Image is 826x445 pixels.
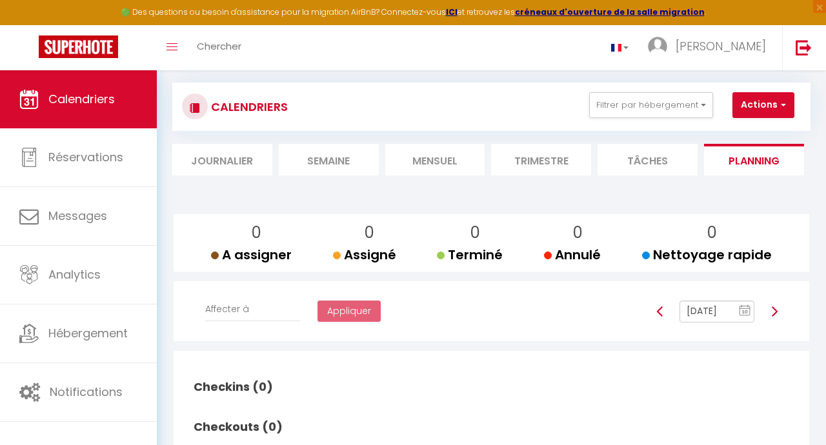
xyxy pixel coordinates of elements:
[771,387,816,435] iframe: Chat
[769,306,780,317] img: arrow-right3.svg
[446,6,458,17] a: ICI
[279,144,379,175] li: Semaine
[655,306,665,317] img: arrow-left3.svg
[515,6,705,17] a: créneaux d'ouverture de la salle migration
[437,246,503,264] span: Terminé
[48,266,101,282] span: Analytics
[211,246,292,264] span: A assigner
[796,39,812,55] img: logout
[680,301,754,322] input: Select Date
[10,5,49,44] button: Ouvrir le widget de chat LiveChat
[732,92,794,118] button: Actions
[554,221,601,245] p: 0
[589,92,713,118] button: Filtrer par hébergement
[197,39,241,53] span: Chercher
[317,301,381,322] button: Appliquer
[190,367,286,407] h2: Checkins (0)
[598,144,698,175] li: Tâches
[48,208,107,224] span: Messages
[648,37,667,56] img: ...
[48,149,123,165] span: Réservations
[48,91,115,107] span: Calendriers
[50,384,123,400] span: Notifications
[642,246,772,264] span: Nettoyage rapide
[333,246,396,264] span: Assigné
[544,246,601,264] span: Annulé
[187,25,251,70] a: Chercher
[221,221,292,245] p: 0
[39,35,118,58] img: Super Booking
[172,144,272,175] li: Journalier
[676,38,766,54] span: [PERSON_NAME]
[491,144,591,175] li: Trimestre
[48,325,128,341] span: Hébergement
[638,25,782,70] a: ... [PERSON_NAME]
[385,144,485,175] li: Mensuel
[208,92,288,121] h3: CALENDRIERS
[652,221,772,245] p: 0
[447,221,503,245] p: 0
[343,221,396,245] p: 0
[704,144,804,175] li: Planning
[742,309,749,315] text: 10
